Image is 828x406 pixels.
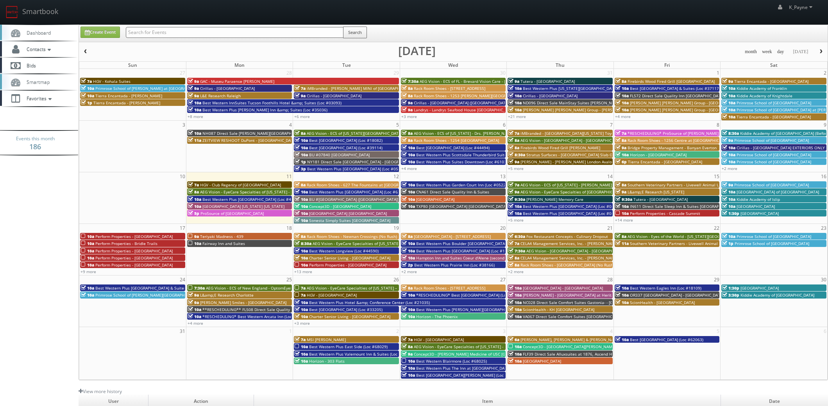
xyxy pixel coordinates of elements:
[81,255,94,261] span: 10a
[740,285,779,291] span: [GEOGRAPHIC_DATA]
[402,292,415,298] span: 10a
[615,100,629,106] span: 10a
[508,269,524,274] a: +2 more
[615,189,626,195] span: 9a
[508,114,526,119] a: +21 more
[737,234,811,239] span: Primrose School of [GEOGRAPHIC_DATA]
[309,145,383,150] span: Best [GEOGRAPHIC_DATA] (Loc #39114)
[520,182,712,188] span: AEG Vision - ECS of [US_STATE] - [PERSON_NAME] EyeCare - [GEOGRAPHIC_DATA] ([GEOGRAPHIC_DATA])
[402,159,415,165] span: 10a
[420,79,535,84] span: AEG Vision - ECS of FL - Brevard Vision Care - [PERSON_NAME]
[295,255,308,261] span: 10a
[309,138,383,143] span: Best [GEOGRAPHIC_DATA] (Loc #18082)
[615,234,626,239] span: 8a
[295,93,306,98] span: 9a
[81,93,94,98] span: 10a
[742,47,760,57] button: month
[789,4,815,11] span: K_Payne
[309,211,387,216] span: [GEOGRAPHIC_DATA] [GEOGRAPHIC_DATA]
[520,255,634,261] span: CELA4 Management Services, Inc. - [PERSON_NAME] Genesis
[309,218,390,223] span: Sonesta Simply Suites [GEOGRAPHIC_DATA]
[722,204,735,209] span: 10a
[95,241,157,246] span: Perform Properties - Bridle Trails
[295,145,308,150] span: 10a
[202,107,327,113] span: Best Western Plus [PERSON_NAME] Inn &amp; Suites (Loc #35036)
[722,189,735,195] span: 10a
[737,159,811,165] span: Primrose School of [GEOGRAPHIC_DATA]
[126,27,343,38] input: Search for Events
[416,241,531,246] span: Best Western Plus Boulder [GEOGRAPHIC_DATA] (Loc #06179)
[309,248,379,254] span: Best Western Longview (Loc #44590)
[508,145,519,150] span: 8a
[81,234,94,239] span: 10a
[81,79,92,84] span: 7a
[295,138,308,143] span: 10a
[402,107,413,113] span: 9a
[508,152,525,157] span: 8:30a
[520,79,575,84] span: Tutera - [GEOGRAPHIC_DATA]
[416,159,510,165] span: Best Western Plus Suites Downtown (Loc #61037)
[23,46,53,52] span: Contacts
[202,307,319,312] span: **RESCHEDULING** FL508 Direct Sale Quality Inn Oceanfront
[202,100,342,106] span: Best Western InnSuites Tucson Foothills Hotel &amp; Suites (Loc #03093)
[402,93,413,98] span: 8a
[520,241,635,246] span: CELA4 Management Services, Inc. - [PERSON_NAME] Hyundai
[630,300,695,305] span: ScionHealth - [GEOGRAPHIC_DATA]
[95,248,173,254] span: Perform Properties - [GEOGRAPHIC_DATA]
[188,189,199,195] span: 8a
[402,152,415,157] span: 10a
[188,300,199,305] span: 9a
[508,234,525,239] span: 6:30a
[188,204,201,209] span: 10a
[520,145,600,150] span: Firebirds Wood Fired Grill [PERSON_NAME]
[188,131,201,136] span: 10a
[188,138,201,143] span: 11a
[520,189,674,195] span: AEG Vision - EyeCare Specialties of [GEOGRAPHIC_DATA] - Medfield Eye Associates
[295,241,311,246] span: 8:30a
[416,182,509,188] span: Best Western Plus Garden Court Inn (Loc #05224)
[200,93,241,98] span: L&E Research Raleigh
[295,285,306,291] span: 7a
[628,159,702,165] span: Tierra Encantada - [GEOGRAPHIC_DATA]
[722,131,739,136] span: 8:30a
[630,86,720,91] span: Best [GEOGRAPHIC_DATA] & Suites (Loc #37117)
[402,255,415,261] span: 10a
[523,93,578,98] span: Cirillas - [GEOGRAPHIC_DATA]
[295,248,308,254] span: 10a
[294,269,312,274] a: +13 more
[737,93,792,98] span: Kiddie Academy of Knightdale
[508,86,522,91] span: 10a
[615,145,626,150] span: 9a
[722,145,735,150] span: 10a
[402,204,415,209] span: 10a
[81,100,92,106] span: 1p
[630,204,738,209] span: IN611 Direct Sale Sleep Inn & Suites [GEOGRAPHIC_DATA]
[202,241,245,246] span: Fairway Inn and Suites
[23,95,54,102] span: Favorites
[309,189,408,195] span: Best Western Plus [GEOGRAPHIC_DATA] (Loc #62024)
[628,131,719,136] span: *RESCHEDULING* ProSource of [PERSON_NAME]
[416,292,525,298] span: *RESCHEDULING* Best [GEOGRAPHIC_DATA] (Loc #44309)
[722,211,739,216] span: 1:30p
[508,100,522,106] span: 10a
[615,86,629,91] span: 10a
[416,255,517,261] span: Hampton Inn and Suites Coeur d'Alene (second shoot)
[633,197,688,202] span: Tutera - [GEOGRAPHIC_DATA]
[734,79,808,84] span: Tierra Encantada - [GEOGRAPHIC_DATA]
[81,285,94,291] span: 10a
[508,93,522,98] span: 10a
[402,131,413,136] span: 8a
[200,300,286,305] span: [PERSON_NAME] Smiles - [GEOGRAPHIC_DATA]
[295,86,306,91] span: 7a
[200,182,281,188] span: HGV - Club Regency of [GEOGRAPHIC_DATA]
[416,152,534,157] span: Best Western Plus Scottsdale Thunderbird Suites (Loc #03156)
[402,182,415,188] span: 10a
[81,86,94,91] span: 10a
[630,211,700,216] span: Perform Properties - Cascade Summit
[188,100,201,106] span: 10a
[402,86,413,91] span: 8a
[402,79,418,84] span: 7:30a
[188,182,199,188] span: 7a
[508,197,525,202] span: 9:30a
[737,145,825,150] span: Cirillas - [GEOGRAPHIC_DATA] EXTERIORS ONLY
